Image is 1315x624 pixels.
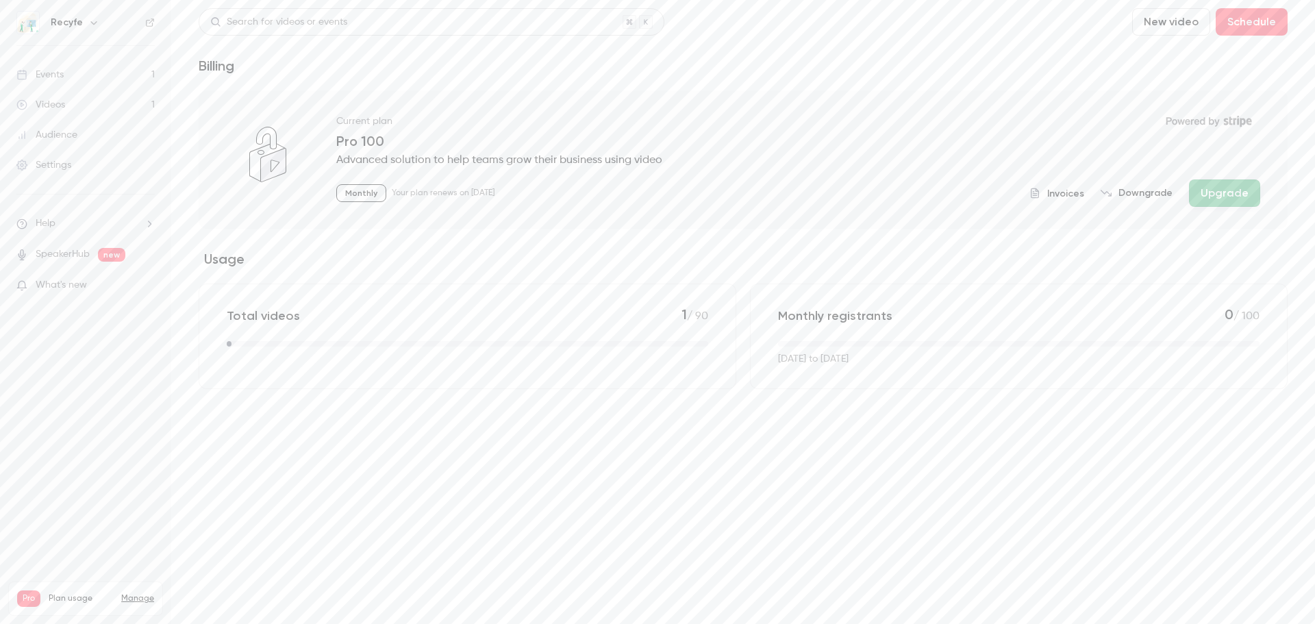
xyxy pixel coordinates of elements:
[1225,306,1233,323] span: 0
[1189,179,1260,207] button: Upgrade
[1216,8,1288,36] button: Schedule
[36,216,55,231] span: Help
[199,251,1288,267] h2: Usage
[336,133,1260,149] p: Pro 100
[392,188,494,199] p: Your plan renews on [DATE]
[16,128,77,142] div: Audience
[1225,306,1260,325] p: / 100
[36,247,90,262] a: SpeakerHub
[17,590,40,607] span: Pro
[51,16,83,29] h6: Recyfe
[1047,186,1084,201] span: Invoices
[16,158,71,172] div: Settings
[199,58,234,74] h1: Billing
[778,308,892,324] p: Monthly registrants
[16,216,155,231] li: help-dropdown-opener
[16,68,64,82] div: Events
[16,98,65,112] div: Videos
[336,152,1260,169] p: Advanced solution to help teams grow their business using video
[36,278,87,292] span: What's new
[49,593,113,604] span: Plan usage
[1132,8,1210,36] button: New video
[681,306,708,325] p: / 90
[336,184,386,202] p: Monthly
[199,90,1288,389] section: billing
[98,248,125,262] span: new
[227,308,300,324] p: Total videos
[1029,186,1084,201] button: Invoices
[681,306,687,323] span: 1
[778,352,849,366] p: [DATE] to [DATE]
[138,279,155,292] iframe: Noticeable Trigger
[1101,186,1173,200] button: Downgrade
[121,593,154,604] a: Manage
[17,12,39,34] img: Recyfe
[210,15,347,29] div: Search for videos or events
[336,114,392,128] p: Current plan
